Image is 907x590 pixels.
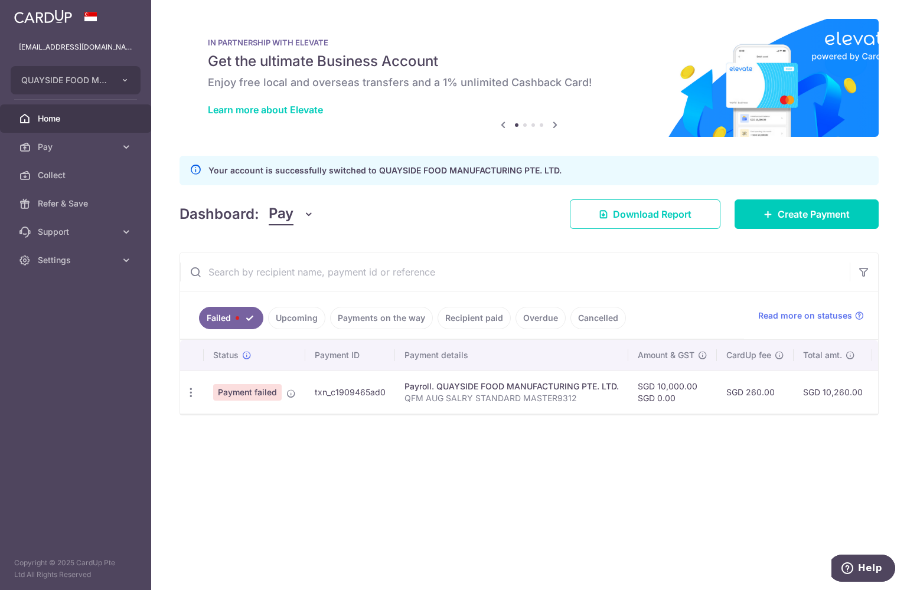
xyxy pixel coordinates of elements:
span: Support [38,226,116,238]
a: Create Payment [735,199,879,229]
a: Upcoming [268,307,325,329]
input: Search by recipient name, payment id or reference [180,253,850,291]
span: Refer & Save [38,198,116,209]
td: txn_c1909465ad0 [305,371,395,414]
img: Renovation banner [180,19,879,137]
span: CardUp fee [726,349,771,361]
a: Read more on statuses [758,310,864,322]
a: Payments on the way [330,307,433,329]
a: Recipient paid [438,307,511,329]
span: Create Payment [778,207,850,221]
a: Learn more about Elevate [208,104,323,116]
td: SGD 10,260.00 [794,371,872,414]
span: Home [38,113,116,124]
h5: Get the ultimate Business Account [208,52,850,71]
p: QFM AUG SALRY STANDARD MASTER9312 [404,392,619,404]
span: Status [213,349,239,361]
span: QUAYSIDE FOOD MANUFACTURING PTE. LTD. [21,74,109,86]
a: Failed [199,307,263,329]
span: Collect [38,169,116,181]
span: Help [27,8,51,19]
img: CardUp [14,9,72,24]
span: Total amt. [803,349,842,361]
td: SGD 10,000.00 SGD 0.00 [628,371,717,414]
iframe: Opens a widget where you can find more information [831,555,895,584]
span: Payment failed [213,384,282,401]
span: Amount & GST [638,349,694,361]
a: Overdue [516,307,566,329]
a: Download Report [570,199,720,229]
p: [EMAIL_ADDRESS][DOMAIN_NAME] [19,41,132,53]
span: Read more on statuses [758,310,852,322]
button: QUAYSIDE FOOD MANUFACTURING PTE. LTD. [11,66,141,94]
td: SGD 260.00 [717,371,794,414]
a: Cancelled [570,307,626,329]
button: Pay [269,203,314,225]
span: Pay [269,203,293,225]
th: Payment details [395,340,628,371]
span: Download Report [613,207,691,221]
p: Your account is successfully switched to QUAYSIDE FOOD MANUFACTURING PTE. LTD. [208,163,562,178]
h6: Enjoy free local and overseas transfers and a 1% unlimited Cashback Card! [208,76,850,90]
h4: Dashboard: [180,204,259,225]
p: IN PARTNERSHIP WITH ELEVATE [208,38,850,47]
span: Settings [38,254,116,266]
th: Payment ID [305,340,395,371]
div: Payroll. QUAYSIDE FOOD MANUFACTURING PTE. LTD. [404,381,619,392]
span: Pay [38,141,116,153]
